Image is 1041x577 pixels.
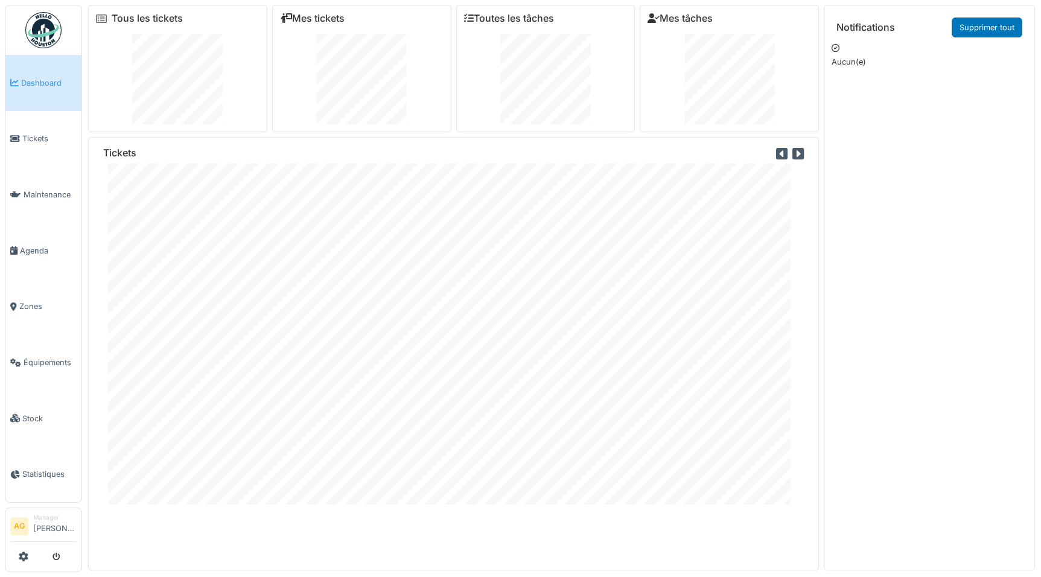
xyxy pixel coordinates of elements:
span: Dashboard [21,77,77,89]
h6: Notifications [836,22,895,33]
img: Badge_color-CXgf-gQk.svg [25,12,62,48]
a: Statistiques [5,447,81,503]
span: Stock [22,413,77,424]
h6: Tickets [103,147,136,159]
a: Toutes les tâches [464,13,554,24]
span: Statistiques [22,468,77,480]
li: [PERSON_NAME] [33,513,77,539]
a: Équipements [5,334,81,391]
a: Mes tâches [648,13,713,24]
p: Aucun(e) [832,56,1027,68]
span: Maintenance [24,189,77,200]
a: Agenda [5,223,81,279]
span: Tickets [22,133,77,144]
li: AG [10,517,28,535]
a: Tickets [5,111,81,167]
span: Agenda [20,245,77,257]
a: Mes tickets [280,13,345,24]
a: Dashboard [5,55,81,111]
a: Maintenance [5,167,81,223]
span: Équipements [24,357,77,368]
a: Tous les tickets [112,13,183,24]
span: Zones [19,301,77,312]
a: AG Manager[PERSON_NAME] [10,513,77,542]
a: Supprimer tout [952,18,1022,37]
a: Stock [5,391,81,447]
a: Zones [5,279,81,335]
div: Manager [33,513,77,522]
